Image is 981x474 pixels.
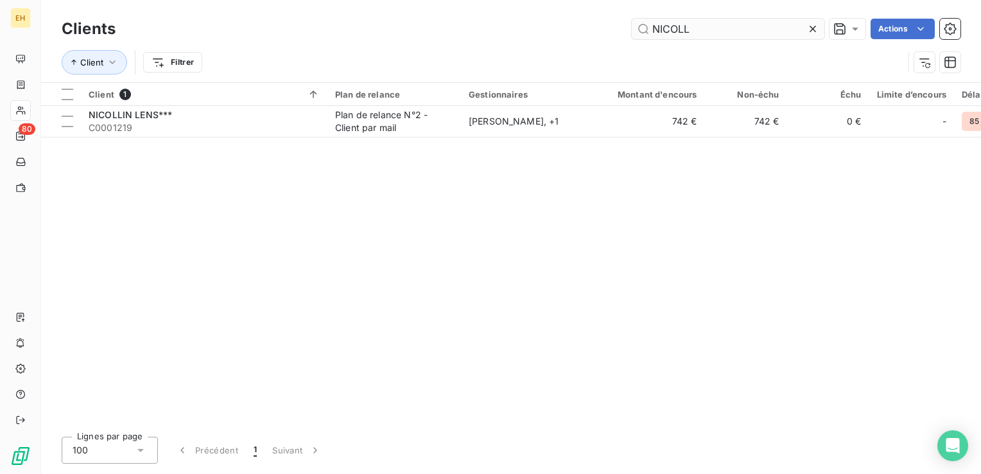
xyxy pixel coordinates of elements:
td: 742 € [705,106,787,137]
div: EH [10,8,31,28]
div: Open Intercom Messenger [937,430,968,461]
button: Filtrer [143,52,202,73]
div: Limite d’encours [877,89,946,100]
span: 100 [73,444,88,457]
input: Rechercher [632,19,824,39]
button: Client [62,50,127,75]
span: - [942,115,946,128]
td: 0 € [787,106,869,137]
div: [PERSON_NAME] , + 1 [469,115,587,128]
div: Échu [795,89,862,100]
button: 1 [246,437,265,464]
div: Non-échu [713,89,779,100]
span: Client [80,57,103,67]
div: Gestionnaires [469,89,587,100]
span: NICOLLIN LENS*** [89,109,172,120]
td: 742 € [595,106,705,137]
span: C0001219 [89,121,320,134]
div: Plan de relance [335,89,453,100]
span: 80 [19,123,35,135]
span: 1 [119,89,131,100]
span: Client [89,89,114,100]
div: Plan de relance N°2 - Client par mail [335,109,453,134]
div: Montant d'encours [602,89,697,100]
span: 1 [254,444,257,457]
h3: Clients [62,17,116,40]
button: Précédent [168,437,246,464]
img: Logo LeanPay [10,446,31,466]
button: Actions [871,19,935,39]
button: Suivant [265,437,329,464]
